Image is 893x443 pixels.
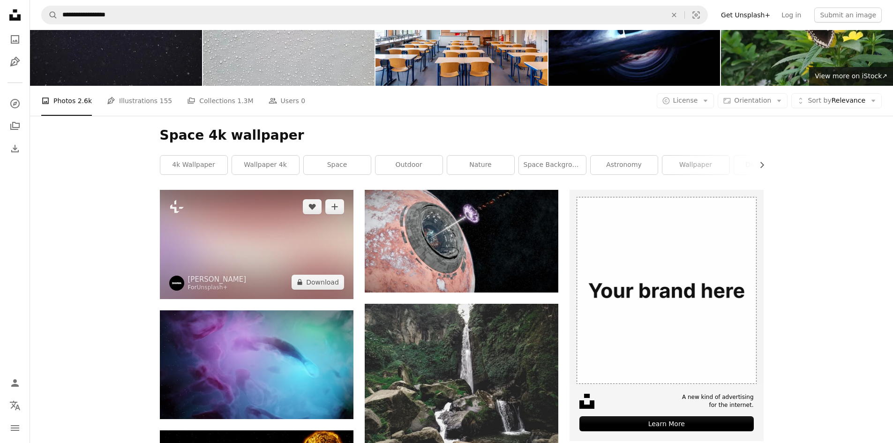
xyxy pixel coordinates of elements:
[269,86,306,116] a: Users 0
[570,190,763,383] img: file-1635990775102-c9800842e1cdimage
[808,97,831,104] span: Sort by
[814,8,882,23] button: Submit an image
[301,96,305,106] span: 0
[447,156,514,174] a: nature
[42,6,58,24] button: Search Unsplash
[187,86,253,116] a: Collections 1.3M
[375,156,443,174] a: outdoor
[6,117,24,135] a: Collections
[776,8,807,23] a: Log in
[188,275,247,284] a: [PERSON_NAME]
[791,93,882,108] button: Sort byRelevance
[591,156,658,174] a: astronomy
[232,156,299,174] a: wallpaper 4k
[662,156,729,174] a: wallpaper
[579,394,594,409] img: file-1631678316303-ed18b8b5cb9cimage
[6,30,24,49] a: Photos
[715,8,776,23] a: Get Unsplash+
[237,96,253,106] span: 1.3M
[292,275,344,290] button: Download
[160,360,353,368] a: a close-up of a fish
[753,156,764,174] button: scroll list to the right
[570,190,763,441] a: A new kind of advertisingfor the internet.Learn More
[579,416,753,431] div: Learn More
[160,310,353,419] img: a close-up of a fish
[169,276,184,291] img: Go to Swati B's profile
[197,284,228,291] a: Unsplash+
[160,240,353,248] a: a blurry image of a pink and purple background
[6,139,24,158] a: Download History
[6,94,24,113] a: Explore
[41,6,708,24] form: Find visuals sitewide
[734,97,771,104] span: Orientation
[160,190,353,299] img: a blurry image of a pink and purple background
[160,127,764,144] h1: Space 4k wallpaper
[160,96,173,106] span: 155
[519,156,586,174] a: space background
[160,156,227,174] a: 4k wallpaper
[809,67,893,86] a: View more on iStock↗
[734,156,801,174] a: digital image
[682,393,754,409] span: A new kind of advertising for the internet.
[664,6,684,24] button: Clear
[6,396,24,415] button: Language
[6,374,24,392] a: Log in / Sign up
[808,96,865,105] span: Relevance
[718,93,788,108] button: Orientation
[107,86,172,116] a: Illustrations 155
[657,93,714,108] button: License
[6,419,24,437] button: Menu
[303,199,322,214] button: Like
[188,284,247,292] div: For
[815,72,887,80] span: View more on iStock ↗
[325,199,344,214] button: Add to Collection
[673,97,698,104] span: License
[365,190,558,292] img: A planet is being attacked by a laser beam.
[685,6,707,24] button: Visual search
[6,53,24,71] a: Illustrations
[365,237,558,245] a: A planet is being attacked by a laser beam.
[365,372,558,380] a: A small waterfall in the middle of a forest
[304,156,371,174] a: space
[6,6,24,26] a: Home — Unsplash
